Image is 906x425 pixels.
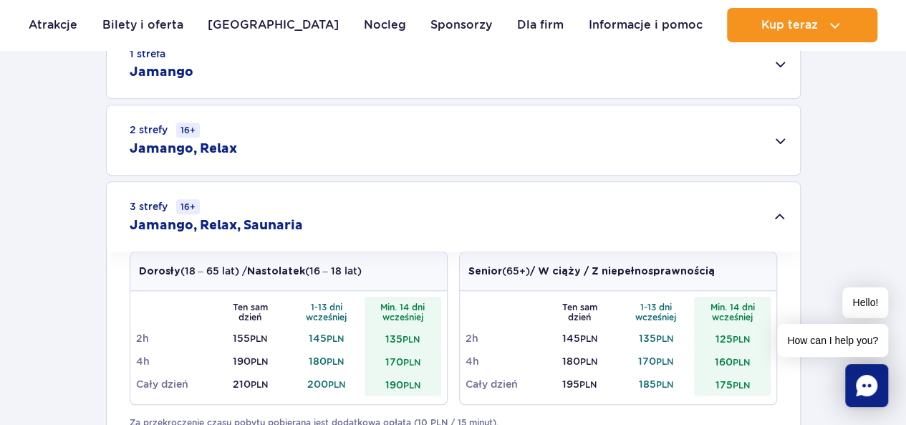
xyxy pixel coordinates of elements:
[136,373,213,396] td: Cały dzień
[761,19,817,32] span: Kup teraz
[579,379,597,390] small: PLN
[580,333,597,344] small: PLN
[289,350,365,373] td: 180
[403,334,420,345] small: PLN
[289,373,365,396] td: 200
[694,297,771,327] th: Min. 14 dni wcześniej
[694,327,771,350] td: 125
[541,373,618,396] td: 195
[139,264,362,279] p: (18 – 65 lat) / (16 – 18 lat)
[842,287,888,318] span: Hello!
[364,8,406,42] a: Nocleg
[136,327,213,350] td: 2h
[250,333,267,344] small: PLN
[541,297,618,327] th: Ten sam dzień
[430,8,492,42] a: Sponsorzy
[251,356,268,367] small: PLN
[251,379,268,390] small: PLN
[102,8,183,42] a: Bilety i oferta
[777,324,888,357] span: How can I help you?
[365,327,441,350] td: 135
[530,267,715,277] strong: / W ciąży / Z niepełnosprawnością
[365,297,441,327] th: Min. 14 dni wcześniej
[618,297,695,327] th: 1-13 dni wcześniej
[733,357,750,368] small: PLN
[466,350,542,373] td: 4h
[130,217,303,234] h2: Jamango, Relax, Saunaria
[212,297,289,327] th: Ten sam dzień
[130,140,237,158] h2: Jamango, Relax
[130,64,193,81] h2: Jamango
[466,373,542,396] td: Cały dzień
[403,380,420,391] small: PLN
[136,350,213,373] td: 4h
[732,380,749,391] small: PLN
[247,267,305,277] strong: Nastolatek
[130,199,200,214] small: 3 strefy
[580,356,597,367] small: PLN
[845,364,888,407] div: Chat
[29,8,77,42] a: Atrakcje
[468,267,502,277] strong: Senior
[289,297,365,327] th: 1-13 dni wcześniej
[176,123,200,138] small: 16+
[588,8,702,42] a: Informacje i pomoc
[212,350,289,373] td: 190
[212,327,289,350] td: 155
[727,8,877,42] button: Kup teraz
[328,379,345,390] small: PLN
[212,373,289,396] td: 210
[468,264,715,279] p: (65+)
[694,373,771,396] td: 175
[541,327,618,350] td: 145
[517,8,564,42] a: Dla firm
[176,199,200,214] small: 16+
[130,47,165,61] small: 1 strefa
[365,350,441,373] td: 170
[656,333,673,344] small: PLN
[139,267,180,277] strong: Dorosły
[541,350,618,373] td: 180
[656,356,673,367] small: PLN
[618,327,695,350] td: 135
[403,357,420,368] small: PLN
[694,350,771,373] td: 160
[289,327,365,350] td: 145
[327,333,344,344] small: PLN
[327,356,344,367] small: PLN
[130,123,200,138] small: 2 strefy
[365,373,441,396] td: 190
[656,379,673,390] small: PLN
[466,327,542,350] td: 2h
[732,334,749,345] small: PLN
[618,350,695,373] td: 170
[208,8,339,42] a: [GEOGRAPHIC_DATA]
[618,373,695,396] td: 185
